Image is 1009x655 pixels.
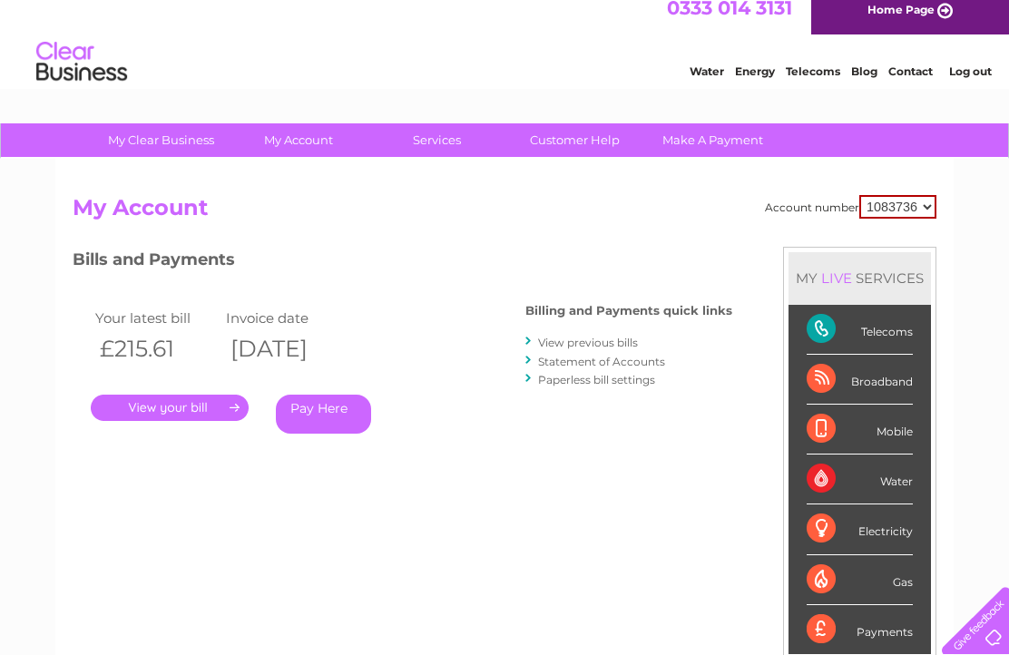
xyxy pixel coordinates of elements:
div: Electricity [807,504,913,554]
a: Pay Here [276,395,371,434]
div: LIVE [818,269,856,287]
a: Contact [888,77,933,91]
h2: My Account [73,195,936,230]
th: £215.61 [91,330,221,367]
div: Account number [765,195,936,219]
a: My Account [224,123,374,157]
a: Customer Help [500,123,650,157]
img: logo.png [35,47,128,103]
th: [DATE] [221,330,352,367]
div: Clear Business is a trading name of Verastar Limited (registered in [GEOGRAPHIC_DATA] No. 3667643... [77,10,935,88]
a: 0333 014 3131 [667,9,792,32]
div: Mobile [807,405,913,455]
div: Water [807,455,913,504]
td: Invoice date [221,306,352,330]
td: Your latest bill [91,306,221,330]
a: View previous bills [538,336,638,349]
div: Payments [807,605,913,654]
a: Paperless bill settings [538,373,655,386]
a: Telecoms [786,77,840,91]
a: Statement of Accounts [538,355,665,368]
a: Services [362,123,512,157]
a: Energy [735,77,775,91]
div: Telecoms [807,305,913,355]
div: Gas [807,555,913,605]
a: Make A Payment [638,123,788,157]
h4: Billing and Payments quick links [525,304,732,318]
a: Blog [851,77,877,91]
a: My Clear Business [86,123,236,157]
h3: Bills and Payments [73,247,732,279]
a: Log out [949,77,992,91]
div: Broadband [807,355,913,405]
div: MY SERVICES [789,252,931,304]
a: . [91,395,249,421]
a: Water [690,77,724,91]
